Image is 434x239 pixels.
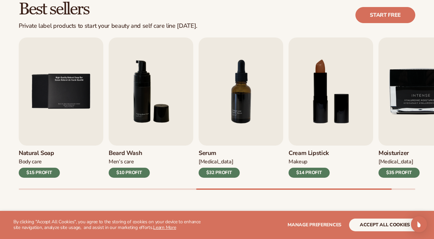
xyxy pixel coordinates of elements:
[289,150,330,157] h3: Cream Lipstick
[109,158,150,165] div: Men’s Care
[289,37,373,178] a: 8 / 9
[13,219,206,231] p: By clicking "Accept All Cookies", you agree to the storing of cookies on your device to enhance s...
[288,219,341,231] button: Manage preferences
[289,168,330,178] div: $14 PROFIT
[199,37,283,178] a: 7 / 9
[109,168,150,178] div: $10 PROFIT
[153,224,176,231] a: Learn More
[349,219,421,231] button: accept all cookies
[109,150,150,157] h3: Beard Wash
[199,150,240,157] h3: Serum
[109,37,193,178] a: 6 / 9
[19,158,60,165] div: Body Care
[19,37,103,178] a: 5 / 9
[378,158,420,165] div: [MEDICAL_DATA]
[355,7,415,23] a: Start free
[19,1,197,18] h2: Best sellers
[19,168,60,178] div: $15 PROFIT
[378,168,420,178] div: $35 PROFIT
[411,216,427,232] div: Open Intercom Messenger
[378,150,420,157] h3: Moisturizer
[19,150,60,157] h3: Natural Soap
[288,222,341,228] span: Manage preferences
[289,158,330,165] div: Makeup
[19,22,197,30] div: Private label products to start your beauty and self care line [DATE].
[199,158,240,165] div: [MEDICAL_DATA]
[199,168,240,178] div: $32 PROFIT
